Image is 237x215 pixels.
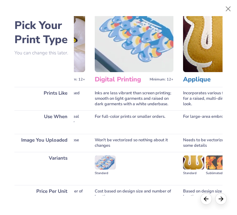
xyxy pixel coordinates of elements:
h3: Applique [183,75,235,84]
div: Cost based on design size and number of locations. [6,185,85,203]
div: Use When [14,110,74,134]
span: Minimum: 12+ [150,77,173,82]
div: Standard [95,171,116,176]
div: For a professional, high-end look; ideal for logos and text on hats and heavy garments. [6,110,85,134]
div: For full-color prints or smaller orders. [95,110,173,134]
div: Needs to be vectorized so it might lose some details [6,134,85,152]
div: Variants [14,152,74,185]
div: Prints Like [14,87,74,110]
img: Sublimated [206,155,227,170]
img: Standard [183,155,204,170]
div: Colors are vibrant with a thread-based textured, high-quality finish. [6,87,85,110]
p: You can change this later. [14,50,74,56]
div: Standard [183,171,204,176]
button: Close [222,3,234,15]
div: Image You Uploaded [14,134,74,152]
img: Digital Printing [95,6,173,72]
div: Price Per Unit [14,185,74,203]
div: Won't be vectorized so nothing about it changes [95,134,173,152]
h2: Pick Your Print Type [14,18,74,47]
div: Cost based on design size and number of locations. [95,185,173,203]
h3: Digital Printing [95,75,147,84]
div: Inks are less vibrant than screen printing; smooth on light garments and raised on dark garments ... [95,87,173,110]
div: Sublimated [206,171,227,176]
img: Standard [95,155,116,170]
